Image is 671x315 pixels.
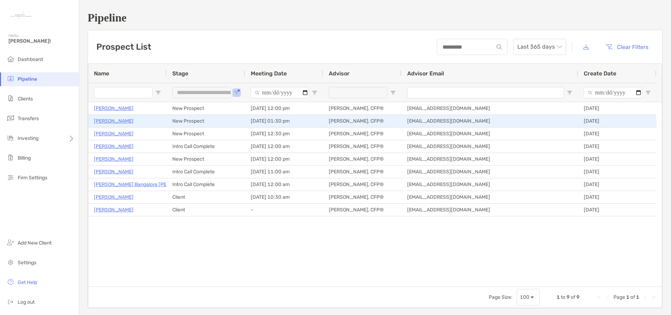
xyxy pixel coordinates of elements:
[517,289,540,306] div: Page Size
[94,104,133,113] a: [PERSON_NAME]
[18,135,38,141] span: Investing
[645,90,651,95] button: Open Filter Menu
[323,102,402,115] div: [PERSON_NAME], CFP®
[167,140,245,153] div: Intro Call Complete
[6,114,15,122] img: transfers icon
[402,115,578,127] div: [EMAIL_ADDRESS][DOMAIN_NAME]
[402,102,578,115] div: [EMAIL_ADDRESS][DOMAIN_NAME]
[520,294,529,300] div: 100
[402,204,578,216] div: [EMAIL_ADDRESS][DOMAIN_NAME]
[323,115,402,127] div: [PERSON_NAME], CFP®
[245,153,323,165] div: [DATE] 12:00 pm
[642,295,648,300] div: Next Page
[94,193,133,202] a: [PERSON_NAME]
[94,205,133,214] a: [PERSON_NAME]
[18,240,52,246] span: Add New Client
[6,258,15,266] img: settings icon
[636,294,639,300] span: 1
[18,260,36,266] span: Settings
[18,116,39,122] span: Transfers
[96,42,151,52] h3: Prospect List
[94,155,133,163] a: [PERSON_NAME]
[578,153,657,165] div: [DATE]
[245,178,323,191] div: [DATE] 12:00 am
[402,140,578,153] div: [EMAIL_ADDRESS][DOMAIN_NAME]
[245,191,323,203] div: [DATE] 10:30 am
[584,70,616,77] span: Create Date
[6,55,15,63] img: dashboard icon
[94,180,198,189] p: [PERSON_NAME] Bangalore [PERSON_NAME]
[571,294,575,300] span: of
[8,38,75,44] span: [PERSON_NAME]!
[323,128,402,140] div: [PERSON_NAME], CFP®
[167,153,245,165] div: New Prospect
[94,142,133,151] a: [PERSON_NAME]
[578,128,657,140] div: [DATE]
[323,140,402,153] div: [PERSON_NAME], CFP®
[489,294,512,300] div: Page Size:
[651,295,656,300] div: Last Page
[402,166,578,178] div: [EMAIL_ADDRESS][DOMAIN_NAME]
[402,128,578,140] div: [EMAIL_ADDRESS][DOMAIN_NAME]
[600,39,654,55] button: Clear Filters
[561,294,565,300] span: to
[323,153,402,165] div: [PERSON_NAME], CFP®
[94,167,133,176] p: [PERSON_NAME]
[172,70,188,77] span: Stage
[245,140,323,153] div: [DATE] 12:00 am
[18,175,47,181] span: Firm Settings
[94,129,133,138] a: [PERSON_NAME]
[6,94,15,103] img: clients icon
[390,90,396,95] button: Open Filter Menu
[251,87,309,98] input: Meeting Date Filter Input
[167,178,245,191] div: Intro Call Complete
[584,87,642,98] input: Create Date Filter Input
[402,153,578,165] div: [EMAIL_ADDRESS][DOMAIN_NAME]
[578,115,657,127] div: [DATE]
[251,70,287,77] span: Meeting Date
[605,295,611,300] div: Previous Page
[94,70,109,77] span: Name
[94,87,153,98] input: Name Filter Input
[167,204,245,216] div: Client
[567,90,572,95] button: Open Filter Menu
[576,294,580,300] span: 9
[497,44,502,50] img: input icon
[245,128,323,140] div: [DATE] 12:30 pm
[329,70,350,77] span: Advisor
[578,204,657,216] div: [DATE]
[6,297,15,306] img: logout icon
[323,191,402,203] div: [PERSON_NAME], CFP®
[323,178,402,191] div: [PERSON_NAME], CFP®
[6,153,15,162] img: billing icon
[167,102,245,115] div: New Prospect
[626,294,629,300] span: 1
[245,204,323,216] div: -
[6,74,15,83] img: pipeline icon
[245,166,323,178] div: [DATE] 11:00 am
[312,90,317,95] button: Open Filter Menu
[18,96,33,102] span: Clients
[88,11,663,24] h1: Pipeline
[557,294,560,300] span: 1
[323,204,402,216] div: [PERSON_NAME], CFP®
[6,278,15,286] img: get-help icon
[6,173,15,181] img: firm-settings icon
[18,279,37,285] span: Get Help
[323,166,402,178] div: [PERSON_NAME], CFP®
[578,102,657,115] div: [DATE]
[167,191,245,203] div: Client
[167,115,245,127] div: New Prospect
[407,70,444,77] span: Advisor Email
[245,115,323,127] div: [DATE] 01:30 pm
[566,294,570,300] span: 9
[234,90,239,95] button: Open Filter Menu
[94,117,133,125] p: [PERSON_NAME]
[167,166,245,178] div: Intro Call Complete
[18,76,37,82] span: Pipeline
